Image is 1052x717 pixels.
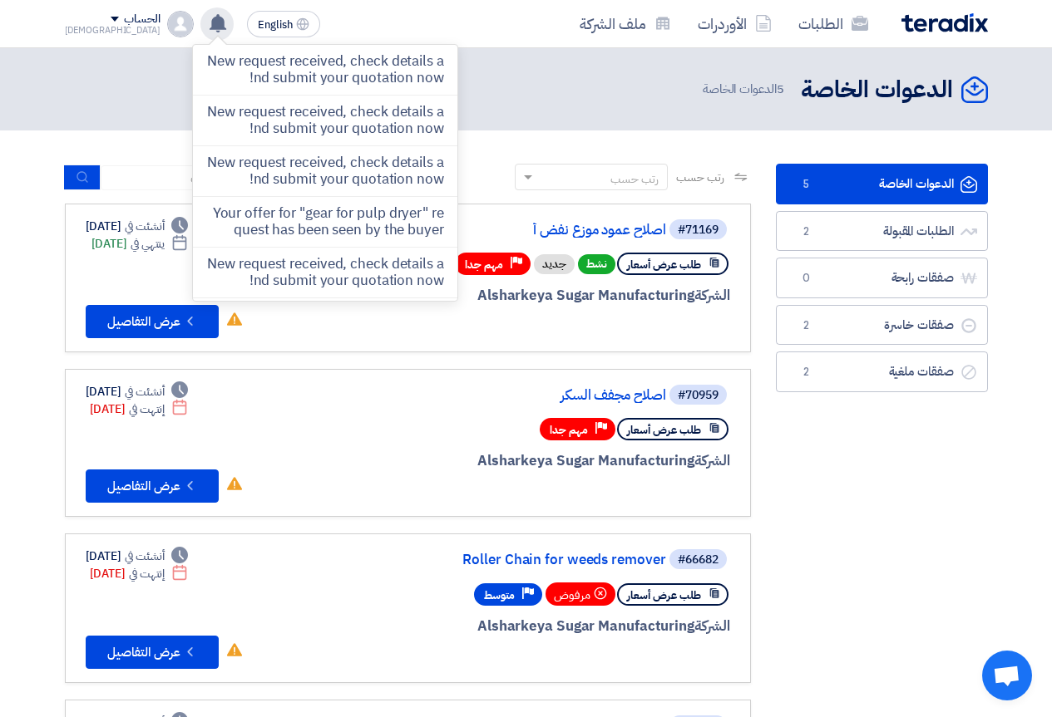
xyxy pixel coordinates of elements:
[785,4,882,43] a: الطلبات
[776,351,988,392] a: صفقات ملغية2
[776,258,988,298] a: صفقات رابحة0
[776,305,988,346] a: صفقات خاسرة2
[91,235,189,253] div: [DATE]
[86,636,219,669] button: عرض التفاصيل
[333,552,666,567] a: Roller Chain for weeds remover
[694,450,730,471] span: الشركة
[777,80,784,98] span: 5
[101,165,333,190] input: ابحث بعنوان أو رقم الطلب
[797,364,817,381] span: 2
[801,74,953,106] h2: الدعوات الخاصة
[703,80,788,99] span: الدعوات الخاصة
[776,211,988,252] a: الطلبات المقبولة2
[129,565,165,582] span: إنتهت في
[627,422,701,438] span: طلب عرض أسعار
[678,390,719,401] div: #70959
[131,235,165,253] span: ينتهي في
[797,176,817,193] span: 5
[627,587,701,603] span: طلب عرض أسعار
[982,651,1032,700] a: دردشة مفتوحة
[86,305,219,338] button: عرض التفاصيل
[610,170,659,188] div: رتب حسب
[330,450,730,472] div: Alsharkeya Sugar Manufacturing
[797,223,817,240] span: 2
[86,548,189,565] div: [DATE]
[678,224,719,236] div: #71169
[901,13,988,32] img: Teradix logo
[90,400,189,418] div: [DATE]
[247,11,320,37] button: English
[330,285,730,307] div: Alsharkeya Sugar Manufacturing
[86,469,219,503] button: عرض التفاصيل
[694,285,730,306] span: الشركة
[129,400,165,418] span: إنتهت في
[797,317,817,334] span: 2
[206,155,444,188] p: New request received, check details and submit your quotation now!
[206,256,444,289] p: New request received, check details and submit your quotation now!
[684,4,785,43] a: الأوردرات
[330,616,730,637] div: Alsharkeya Sugar Manufacturing
[206,104,444,137] p: New request received, check details and submit your quotation now!
[125,383,165,400] span: أنشئت في
[676,169,724,186] span: رتب حسب
[167,11,194,37] img: profile_test.png
[776,164,988,204] a: الدعوات الخاصة5
[694,616,730,636] span: الشركة
[465,257,503,273] span: مهم جدا
[484,587,515,603] span: متوسط
[566,4,684,43] a: ملف الشركة
[258,19,293,31] span: English
[797,270,817,287] span: 0
[86,218,189,235] div: [DATE]
[65,26,161,35] div: [DEMOGRAPHIC_DATA]
[333,223,666,238] a: اصلاح عمود موزع نفض أ
[125,218,165,235] span: أنشئت في
[206,205,444,238] p: Your offer for "gear for pulp dryer" request has been seen by the buyer
[550,422,588,438] span: مهم جدا
[333,388,666,403] a: اصلاح مجفف السكر
[125,548,165,565] span: أنشئت في
[546,582,615,606] div: مرفوض
[534,254,575,274] div: جديد
[86,383,189,400] div: [DATE]
[578,254,615,274] span: نشط
[206,53,444,86] p: New request received, check details and submit your quotation now!
[90,565,189,582] div: [DATE]
[627,257,701,273] span: طلب عرض أسعار
[678,554,719,566] div: #66682
[124,12,160,27] div: الحساب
